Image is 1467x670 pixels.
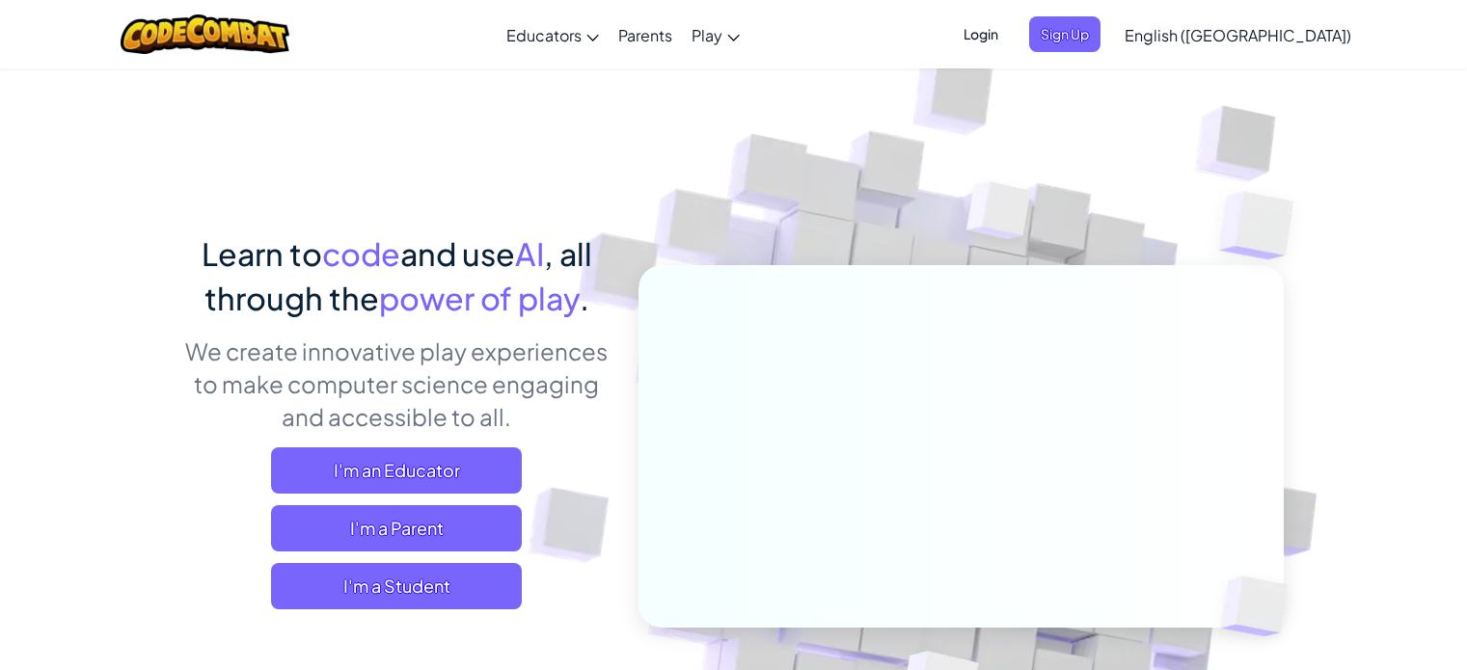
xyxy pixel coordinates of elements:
a: Play [682,9,749,61]
span: power of play [379,279,580,317]
span: code [322,234,400,273]
span: and use [400,234,515,273]
span: English ([GEOGRAPHIC_DATA]) [1125,25,1351,45]
img: Overlap cubes [1181,145,1347,308]
a: I'm an Educator [271,447,522,494]
button: Login [952,16,1010,52]
button: Sign Up [1029,16,1100,52]
img: Overlap cubes [930,144,1069,287]
span: Learn to [202,234,322,273]
a: Parents [609,9,682,61]
img: CodeCombat logo [121,14,289,54]
button: I'm a Student [271,563,522,609]
span: . [580,279,589,317]
span: Educators [506,25,582,45]
span: Play [692,25,722,45]
p: We create innovative play experiences to make computer science engaging and accessible to all. [184,335,610,433]
a: Educators [497,9,609,61]
a: I'm a Parent [271,505,522,551]
a: English ([GEOGRAPHIC_DATA]) [1115,9,1361,61]
span: AI [515,234,544,273]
